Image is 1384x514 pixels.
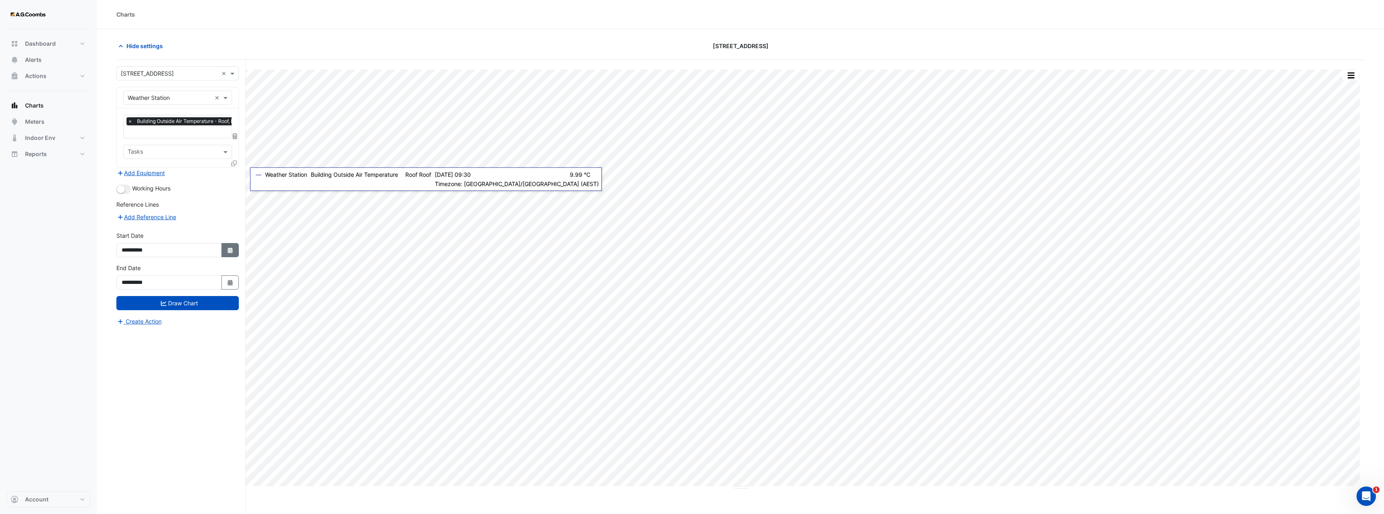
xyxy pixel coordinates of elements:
span: [STREET_ADDRESS] [713,42,769,50]
app-icon: Charts [11,102,19,110]
app-icon: Alerts [11,56,19,64]
span: Account [25,495,48,503]
span: 1 [1373,487,1380,493]
img: Company Logo [10,6,46,23]
label: Reference Lines [116,200,159,209]
span: Building Outside Air Temperature - Roof, Roof [135,117,243,125]
app-icon: Indoor Env [11,134,19,142]
button: Add Equipment [116,168,165,178]
button: Alerts [6,52,91,68]
button: Hide settings [116,39,168,53]
fa-icon: Select Date [227,247,234,254]
span: Clear [221,69,228,78]
div: Tasks [126,147,143,158]
span: Actions [25,72,46,80]
button: Create Action [116,317,162,326]
span: Reports [25,150,47,158]
span: Alerts [25,56,42,64]
span: Indoor Env [25,134,55,142]
span: Dashboard [25,40,56,48]
label: End Date [116,264,141,272]
button: Dashboard [6,36,91,52]
app-icon: Dashboard [11,40,19,48]
app-icon: Meters [11,118,19,126]
span: Charts [25,102,44,110]
iframe: Intercom live chat [1357,487,1376,506]
button: Draw Chart [116,296,239,310]
span: Working Hours [132,185,171,192]
button: Indoor Env [6,130,91,146]
span: Clear [215,93,221,102]
div: Charts [116,10,135,19]
button: Charts [6,97,91,114]
label: Start Date [116,231,143,240]
span: Choose Function [232,133,239,140]
span: Clone Favourites and Tasks from this Equipment to other Equipment [231,160,237,167]
button: More Options [1343,70,1359,80]
span: Hide settings [126,42,163,50]
fa-icon: Select Date [227,279,234,286]
button: Actions [6,68,91,84]
app-icon: Reports [11,150,19,158]
button: Account [6,491,91,508]
span: × [126,117,134,125]
app-icon: Actions [11,72,19,80]
button: Reports [6,146,91,162]
button: Add Reference Line [116,212,177,222]
button: Meters [6,114,91,130]
span: Meters [25,118,44,126]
